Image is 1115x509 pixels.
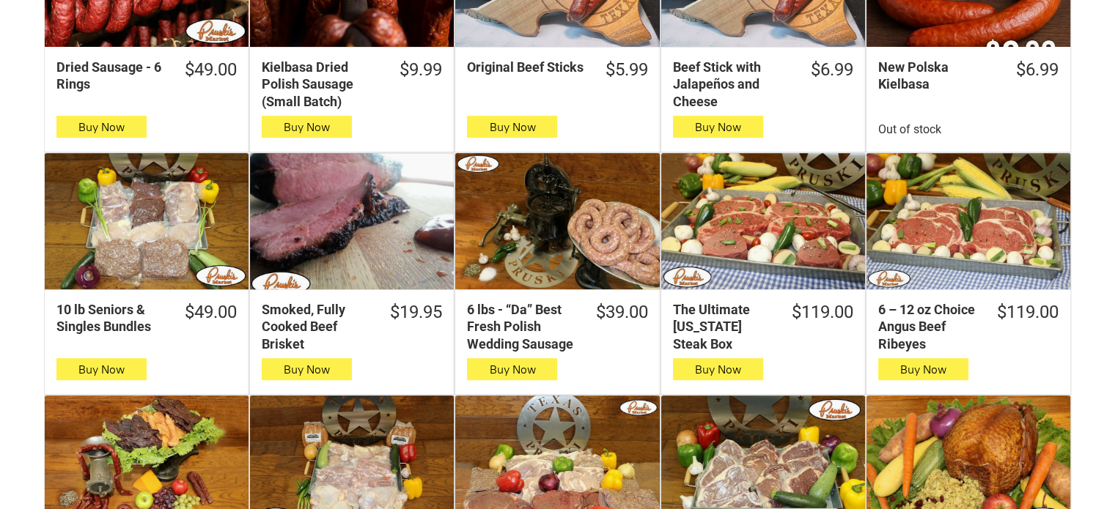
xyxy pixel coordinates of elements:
[467,301,578,352] div: 6 lbs - “Da” Best Fresh Polish Wedding Sausage
[866,59,1070,93] a: $6.99New Polska Kielbasa
[695,363,741,376] span: Buy Now
[455,153,659,289] a: 6 lbs - “Da” Best Fresh Polish Wedding Sausage
[878,301,979,352] div: 6 – 12 oz Choice Angus Beef Ribeyes
[596,301,648,324] div: $39.00
[185,301,237,324] div: $49.00
[56,301,167,335] div: 10 lb Seniors & Singles Bundles
[811,59,853,81] div: $6.99
[262,59,382,110] div: Kielbasa Dried Polish Sausage (Small Batch)
[661,153,865,289] a: The Ultimate Texas Steak Box
[45,59,249,93] a: $49.00Dried Sausage - 6 Rings
[467,116,557,138] button: Buy Now
[390,301,442,324] div: $19.95
[284,363,330,376] span: Buy Now
[56,358,147,380] button: Buy Now
[866,301,1070,352] a: $119.006 – 12 oz Choice Angus Beef Ribeyes
[262,116,352,138] button: Buy Now
[262,301,372,352] div: Smoked, Fully Cooked Beef Brisket
[467,59,587,75] div: Original Beef Sticks
[78,120,125,134] span: Buy Now
[673,358,763,380] button: Buy Now
[250,153,454,289] a: Smoked, Fully Cooked Beef Brisket
[673,59,793,110] div: Beef Stick with Jalapeños and Cheese
[661,59,865,110] a: $6.99Beef Stick with Jalapeños and Cheese
[878,59,998,93] div: New Polska Kielbasa
[695,120,741,134] span: Buy Now
[900,363,946,376] span: Buy Now
[455,59,659,81] a: $5.99Original Beef Sticks
[997,301,1059,324] div: $119.00
[400,59,442,81] div: $9.99
[878,358,968,380] button: Buy Now
[262,358,352,380] button: Buy Now
[1016,59,1059,81] div: $6.99
[792,301,853,324] div: $119.00
[673,116,763,138] button: Buy Now
[56,116,147,138] button: Buy Now
[284,120,330,134] span: Buy Now
[878,122,941,136] span: Out of stock
[250,59,454,110] a: $9.99Kielbasa Dried Polish Sausage (Small Batch)
[455,301,659,352] a: $39.006 lbs - “Da” Best Fresh Polish Wedding Sausage
[673,301,774,352] div: The Ultimate [US_STATE] Steak Box
[489,120,535,134] span: Buy Now
[866,153,1070,289] a: 6 – 12 oz Choice Angus Beef Ribeyes
[661,301,865,352] a: $119.00The Ultimate [US_STATE] Steak Box
[78,363,125,376] span: Buy Now
[606,59,648,81] div: $5.99
[489,363,535,376] span: Buy Now
[467,358,557,380] button: Buy Now
[45,301,249,335] a: $49.0010 lb Seniors & Singles Bundles
[45,153,249,289] a: 10 lb Seniors &amp; Singles Bundles
[56,59,167,93] div: Dried Sausage - 6 Rings
[185,59,237,81] div: $49.00
[250,301,454,352] a: $19.95Smoked, Fully Cooked Beef Brisket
